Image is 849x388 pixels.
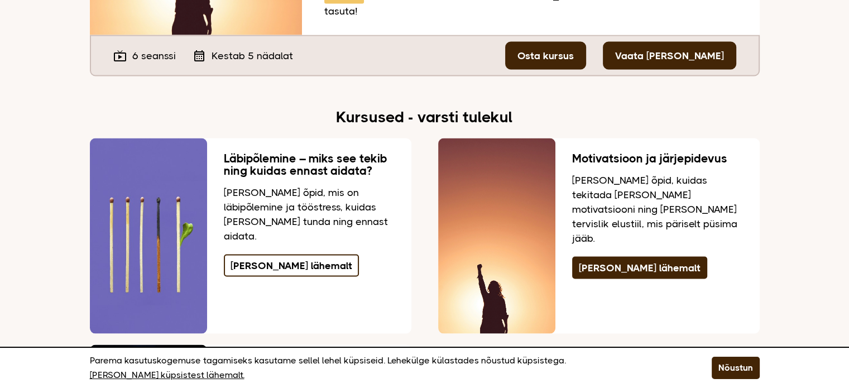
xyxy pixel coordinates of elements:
[505,42,586,70] a: Osta kursus
[572,173,743,246] p: [PERSON_NAME] õpid, kuidas tekitada [PERSON_NAME] motivatsiooni ning [PERSON_NAME] tervislik elus...
[224,185,395,243] p: [PERSON_NAME] õpid, mis on läbipõlemine ja tööstress, kuidas [PERSON_NAME] tunda ning ennast aidata.
[193,49,206,63] i: calendar_month
[603,42,736,70] a: Vaata [PERSON_NAME]
[224,152,395,177] h3: Läbipõlemine – miks see tekib ning kuidas ennast aidata?
[712,357,760,379] button: Nõustun
[572,257,707,279] a: [PERSON_NAME] lähemalt
[90,138,207,334] img: Viis tikku, üks põlenud
[90,368,244,382] a: [PERSON_NAME] küpsistest lähemalt.
[90,110,760,124] h2: Kursused - varsti tulekul
[113,49,176,63] div: 6 seanssi
[193,49,293,63] div: Kestab 5 nädalat
[438,138,555,334] img: Mees kätte õhku tõstmas, taustaks päikeseloojang
[572,152,743,165] h3: Motivatsioon ja järjepidevus
[113,49,127,63] i: live_tv
[90,353,684,382] p: Parema kasutuskogemuse tagamiseks kasutame sellel lehel küpsiseid. Lehekülge külastades nõustud k...
[224,255,359,277] a: [PERSON_NAME] lähemalt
